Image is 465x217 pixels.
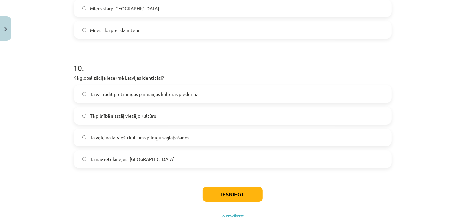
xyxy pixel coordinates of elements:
h1: 10 . [74,52,392,72]
input: Tā nav ietekmējusi [GEOGRAPHIC_DATA] [82,157,87,161]
input: Mīlestība pret dzimteni [82,28,87,32]
span: Tā var radīt pretrunīgas pārmaiņas kultūras piederībā [90,91,198,98]
span: Tā nav ietekmējusi [GEOGRAPHIC_DATA] [90,156,175,163]
button: Iesniegt [203,187,263,202]
input: Miers starp [GEOGRAPHIC_DATA] [82,6,87,11]
input: Tā var radīt pretrunīgas pārmaiņas kultūras piederībā [82,92,87,96]
img: icon-close-lesson-0947bae3869378f0d4975bcd49f059093ad1ed9edebbc8119c70593378902aed.svg [4,27,7,31]
p: Kā globalizācija ietekmē Latvijas identitāti? [74,74,392,81]
input: Tā veicina latviešu kultūras pilnīgu saglabāšanos [82,135,87,140]
span: Tā pilnībā aizstāj vietējo kultūru [90,112,156,119]
span: Miers starp [GEOGRAPHIC_DATA] [90,5,159,12]
span: Mīlestība pret dzimteni [90,27,139,34]
input: Tā pilnībā aizstāj vietējo kultūru [82,114,87,118]
span: Tā veicina latviešu kultūras pilnīgu saglabāšanos [90,134,189,141]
